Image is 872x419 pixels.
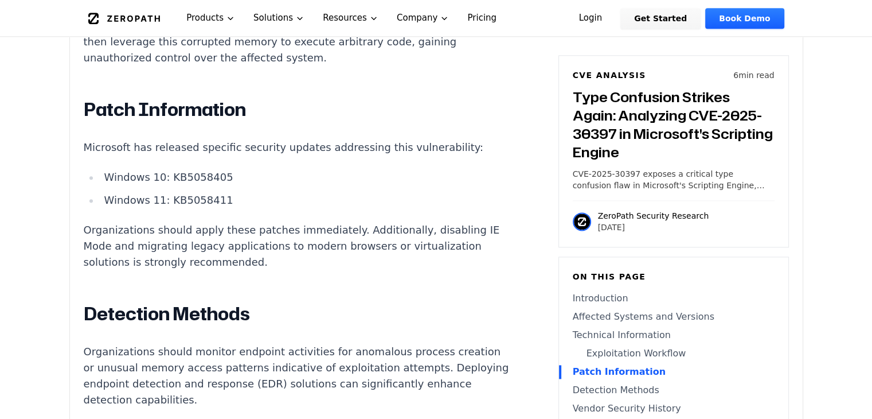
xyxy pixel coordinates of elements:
a: Get Started [620,8,701,29]
a: Detection Methods [573,383,775,397]
a: Technical Information [573,328,775,342]
a: Introduction [573,292,775,305]
h2: Patch Information [84,98,510,121]
p: 6 min read [733,69,774,81]
li: Windows 10: KB5058405 [100,169,510,185]
h2: Detection Methods [84,302,510,325]
p: Microsoft has released specific security updates addressing this vulnerability: [84,139,510,156]
h3: Type Confusion Strikes Again: Analyzing CVE-2025-30397 in Microsoft's Scripting Engine [573,88,775,161]
img: ZeroPath Security Research [573,212,591,231]
p: CVE-2025-30397 exposes a critical type confusion flaw in Microsoft's Scripting Engine, enabling r... [573,168,775,191]
li: Windows 11: KB5058411 [100,192,510,208]
a: Affected Systems and Versions [573,310,775,324]
a: Patch Information [573,365,775,379]
h6: On this page [573,271,775,282]
a: Vendor Security History [573,402,775,416]
p: Organizations should apply these patches immediately. Additionally, disabling IE Mode and migrati... [84,222,510,270]
a: Exploitation Workflow [573,347,775,360]
a: Login [565,8,616,29]
a: Book Demo [705,8,784,29]
p: [DATE] [598,222,709,233]
h6: CVE Analysis [573,69,646,81]
p: Organizations should monitor endpoint activities for anomalous process creation or unusual memory... [84,344,510,408]
p: ZeroPath Security Research [598,210,709,222]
